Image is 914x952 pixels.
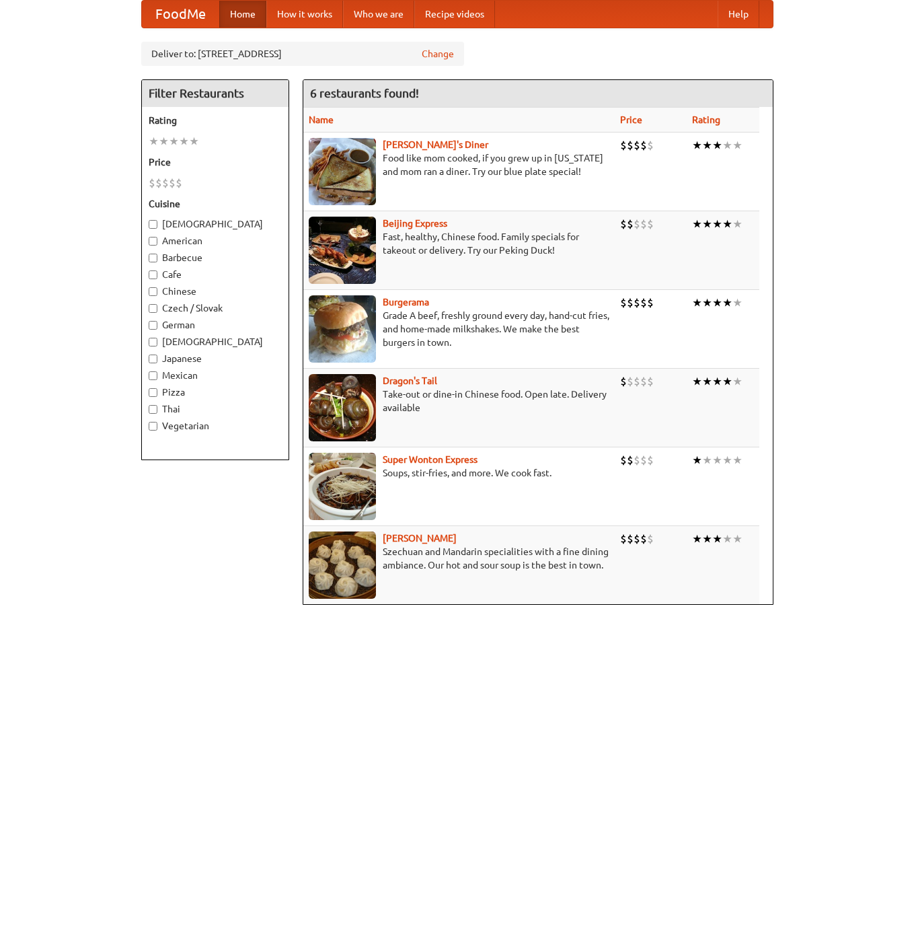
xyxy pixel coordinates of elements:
[722,532,732,546] li: ★
[732,532,742,546] li: ★
[142,80,289,107] h4: Filter Restaurants
[149,268,282,281] label: Cafe
[149,301,282,315] label: Czech / Slovak
[634,532,640,546] li: $
[149,155,282,169] h5: Price
[189,134,199,149] li: ★
[692,374,702,389] li: ★
[149,251,282,264] label: Barbecue
[149,321,157,330] input: German
[383,533,457,544] a: [PERSON_NAME]
[722,453,732,468] li: ★
[149,237,157,246] input: American
[149,338,157,346] input: [DEMOGRAPHIC_DATA]
[383,139,488,150] a: [PERSON_NAME]'s Diner
[149,371,157,380] input: Mexican
[702,374,712,389] li: ★
[634,374,640,389] li: $
[620,295,627,310] li: $
[722,217,732,231] li: ★
[309,466,609,480] p: Soups, stir-fries, and more. We cook fast.
[176,176,182,190] li: $
[702,532,712,546] li: ★
[149,114,282,127] h5: Rating
[383,218,447,229] b: Beijing Express
[149,318,282,332] label: German
[149,176,155,190] li: $
[712,374,722,389] li: ★
[149,287,157,296] input: Chinese
[718,1,759,28] a: Help
[309,374,376,441] img: dragon.jpg
[149,335,282,349] label: [DEMOGRAPHIC_DATA]
[149,220,157,229] input: [DEMOGRAPHIC_DATA]
[692,217,702,231] li: ★
[620,217,627,231] li: $
[162,176,169,190] li: $
[149,234,282,248] label: American
[647,295,654,310] li: $
[647,532,654,546] li: $
[732,217,742,231] li: ★
[634,138,640,153] li: $
[620,138,627,153] li: $
[155,176,162,190] li: $
[620,374,627,389] li: $
[712,138,722,153] li: ★
[702,217,712,231] li: ★
[627,295,634,310] li: $
[149,369,282,382] label: Mexican
[692,114,720,125] a: Rating
[383,375,437,386] b: Dragon's Tail
[149,405,157,414] input: Thai
[309,388,609,414] p: Take-out or dine-in Chinese food. Open late. Delivery available
[692,532,702,546] li: ★
[692,138,702,153] li: ★
[149,197,282,211] h5: Cuisine
[149,134,159,149] li: ★
[266,1,343,28] a: How it works
[692,295,702,310] li: ★
[702,295,712,310] li: ★
[620,532,627,546] li: $
[732,453,742,468] li: ★
[169,134,179,149] li: ★
[722,295,732,310] li: ★
[640,453,647,468] li: $
[149,270,157,279] input: Cafe
[647,374,654,389] li: $
[383,297,429,307] a: Burgerama
[722,374,732,389] li: ★
[309,138,376,205] img: sallys.jpg
[383,454,478,465] a: Super Wonton Express
[732,295,742,310] li: ★
[640,374,647,389] li: $
[142,1,219,28] a: FoodMe
[309,217,376,284] img: beijing.jpg
[702,453,712,468] li: ★
[149,285,282,298] label: Chinese
[309,230,609,257] p: Fast, healthy, Chinese food. Family specials for takeout or delivery. Try our Peking Duck!
[627,374,634,389] li: $
[647,138,654,153] li: $
[149,254,157,262] input: Barbecue
[141,42,464,66] div: Deliver to: [STREET_ADDRESS]
[627,138,634,153] li: $
[149,355,157,363] input: Japanese
[149,304,157,313] input: Czech / Slovak
[309,532,376,599] img: shandong.jpg
[620,453,627,468] li: $
[712,217,722,231] li: ★
[309,151,609,178] p: Food like mom cooked, if you grew up in [US_STATE] and mom ran a diner. Try our blue plate special!
[149,388,157,397] input: Pizza
[627,453,634,468] li: $
[219,1,266,28] a: Home
[640,138,647,153] li: $
[309,309,609,349] p: Grade A beef, freshly ground every day, hand-cut fries, and home-made milkshakes. We make the bes...
[149,419,282,433] label: Vegetarian
[310,87,419,100] ng-pluralize: 6 restaurants found!
[159,134,169,149] li: ★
